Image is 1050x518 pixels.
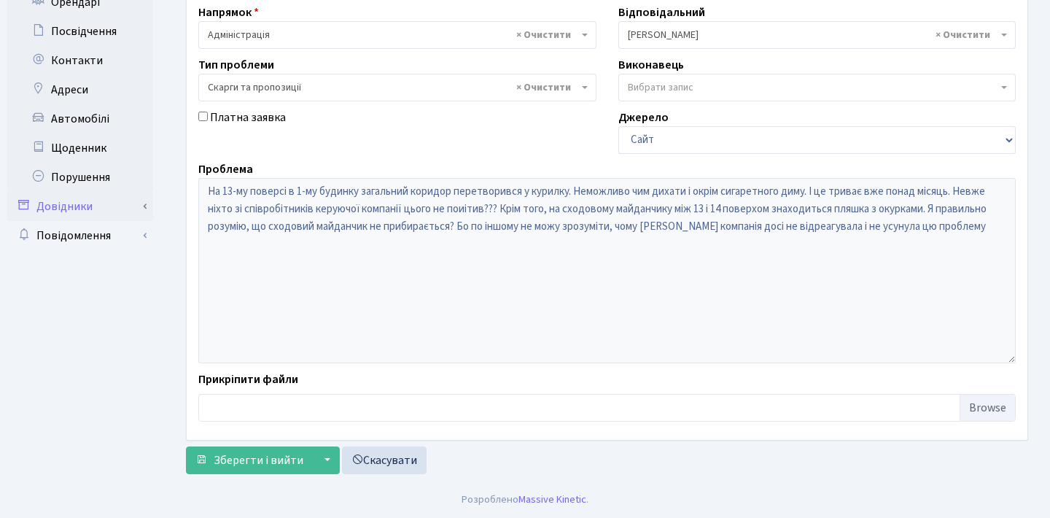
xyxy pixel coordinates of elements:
[618,21,1016,49] span: Синельник С.В.
[7,134,153,163] a: Щоденник
[198,21,596,49] span: Адміністрація
[342,447,427,474] a: Скасувати
[208,80,578,95] span: Скарги та пропозиції
[198,161,253,178] label: Проблема
[210,109,286,126] label: Платна заявка
[628,80,693,95] span: Вибрати запис
[7,17,153,46] a: Посвідчення
[462,492,588,508] div: Розроблено .
[214,452,303,468] span: Зберегти і вийти
[7,192,153,221] a: Довідники
[198,74,596,101] span: Скарги та пропозиції
[198,4,259,21] label: Напрямок
[198,178,1016,363] textarea: На 13-му поверсі в 1-му будинку загальний коридор перетворився у курилку. Неможливо чим дихати і ...
[516,28,571,42] span: Видалити всі елементи
[7,46,153,75] a: Контакти
[198,56,274,74] label: Тип проблеми
[7,104,153,134] a: Автомобілі
[628,28,998,42] span: Синельник С.В.
[198,371,298,388] label: Прикріпити файли
[516,80,571,95] span: Видалити всі елементи
[208,28,578,42] span: Адміністрація
[7,163,153,192] a: Порушення
[7,75,153,104] a: Адреси
[186,447,313,474] button: Зберегти і вийти
[618,56,684,74] label: Виконавець
[518,492,586,507] a: Massive Kinetic
[618,4,705,21] label: Відповідальний
[7,221,153,250] a: Повідомлення
[618,109,669,126] label: Джерело
[936,28,990,42] span: Видалити всі елементи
